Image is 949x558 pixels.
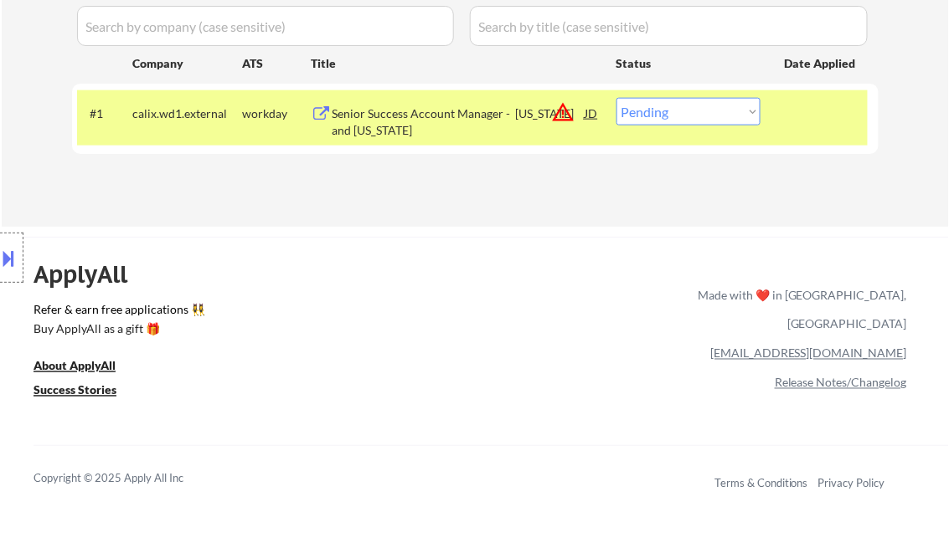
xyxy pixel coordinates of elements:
button: warning_amber [552,100,575,124]
div: Company [133,55,243,72]
div: Copyright © 2025 Apply All Inc [34,471,226,488]
div: Made with ❤️ in [GEOGRAPHIC_DATA], [GEOGRAPHIC_DATA] [691,280,907,339]
input: Search by title (case sensitive) [470,6,868,46]
a: Terms & Conditions [714,477,808,490]
div: Title [312,55,601,72]
input: Search by company (case sensitive) [77,6,454,46]
div: JD [584,98,601,128]
div: Senior Success Account Manager - [US_STATE] and [US_STATE] [333,105,585,138]
a: [EMAIL_ADDRESS][DOMAIN_NAME] [710,346,907,361]
div: Date Applied [785,55,859,72]
a: Privacy Policy [818,477,885,490]
div: Status [616,48,761,78]
div: ATS [243,55,312,72]
a: Release Notes/Changelog [775,376,907,390]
